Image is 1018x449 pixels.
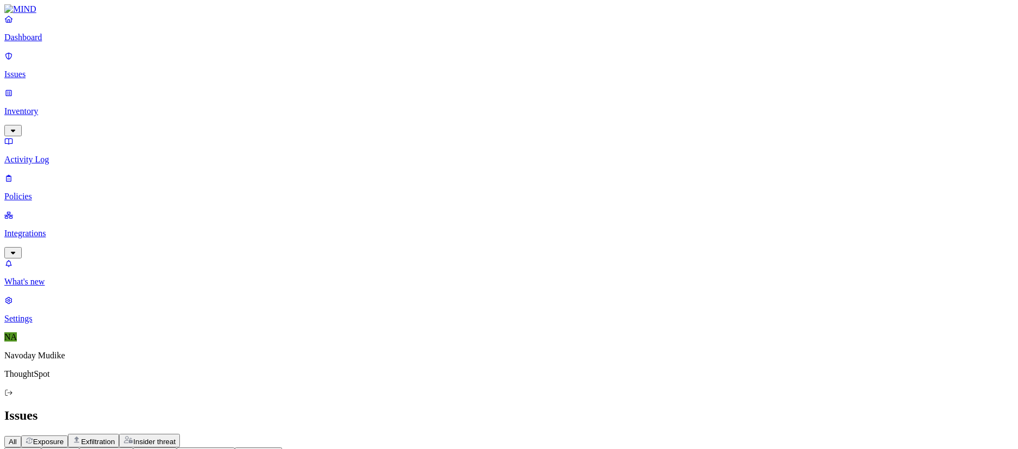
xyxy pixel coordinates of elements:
[4,210,1014,257] a: Integrations
[4,295,1014,324] a: Settings
[4,258,1014,287] a: What's new
[4,277,1014,287] p: What's new
[81,438,115,446] span: Exfiltration
[4,33,1014,42] p: Dashboard
[33,438,64,446] span: Exposure
[4,332,17,342] span: NA
[4,351,1014,361] p: Navoday Mudike
[4,155,1014,165] p: Activity Log
[4,229,1014,238] p: Integrations
[4,106,1014,116] p: Inventory
[4,4,36,14] img: MIND
[9,438,17,446] span: All
[4,192,1014,201] p: Policies
[4,69,1014,79] p: Issues
[4,88,1014,135] a: Inventory
[133,438,176,446] span: Insider threat
[4,4,1014,14] a: MIND
[4,314,1014,324] p: Settings
[4,51,1014,79] a: Issues
[4,408,1014,423] h2: Issues
[4,173,1014,201] a: Policies
[4,136,1014,165] a: Activity Log
[4,369,1014,379] p: ThoughtSpot
[4,14,1014,42] a: Dashboard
